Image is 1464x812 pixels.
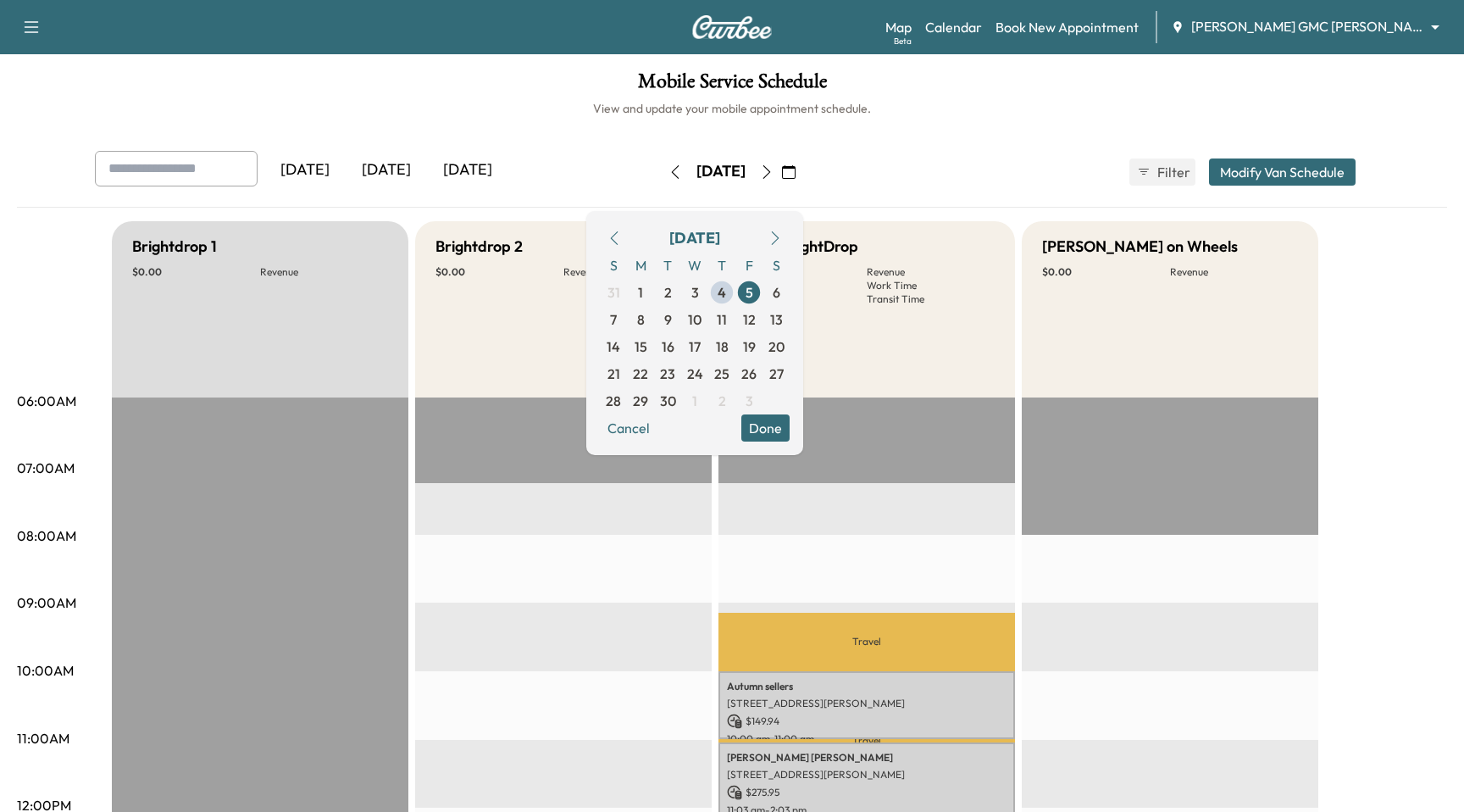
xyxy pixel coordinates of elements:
span: 6 [773,282,780,303]
span: 13 [770,309,783,330]
span: 24 [687,364,703,384]
h5: Brightdrop 2 [435,235,523,259]
span: 2 [664,282,672,303]
a: Calendar [925,17,982,37]
span: 23 [660,364,675,384]
span: 21 [607,364,620,384]
p: 07:00AM [17,458,75,478]
p: Travel [718,613,1015,671]
div: [DATE] [696,161,746,182]
span: 30 [660,391,676,411]
span: 16 [662,336,674,357]
h1: Mobile Service Schedule [17,71,1447,100]
p: Travel [718,739,1015,742]
span: 2 [718,391,726,411]
button: Cancel [600,414,657,442]
button: Modify Van Schedule [1209,159,1356,186]
span: 27 [769,364,784,384]
p: $ 0.00 [435,265,563,279]
span: 17 [689,336,701,357]
span: 28 [606,391,621,411]
span: W [681,252,708,279]
span: S [762,252,790,279]
span: S [600,252,627,279]
span: 11 [717,309,727,330]
p: [PERSON_NAME] [PERSON_NAME] [727,751,1006,765]
p: $ 149.94 [727,714,1006,729]
p: 06:00AM [17,391,76,411]
span: 31 [607,282,620,303]
p: [STREET_ADDRESS][PERSON_NAME] [727,768,1006,781]
span: 3 [746,391,753,411]
div: [DATE] [669,226,720,250]
span: 14 [607,336,620,357]
p: 10:00AM [17,660,74,681]
p: 11:00AM [17,728,69,748]
p: $ 0.00 [1042,265,1170,279]
span: 22 [633,364,648,384]
h6: View and update your mobile appointment schedule. [17,100,1447,117]
p: $ 0.00 [132,265,260,279]
span: 3 [691,282,699,303]
img: Curbee Logo [691,15,773,39]
span: 20 [768,336,785,357]
p: 08:00AM [17,526,76,546]
p: [STREET_ADDRESS][PERSON_NAME] [727,697,1006,710]
div: [DATE] [427,151,508,190]
h5: [PERSON_NAME] on Wheels [1042,235,1238,259]
span: 1 [638,282,643,303]
span: T [708,252,735,279]
span: 10 [688,309,701,330]
p: Revenue [1170,265,1298,279]
span: F [735,252,762,279]
p: Revenue [563,265,691,279]
span: 4 [718,282,726,303]
p: Revenue [260,265,388,279]
p: Revenue [867,265,995,279]
span: 19 [743,336,756,357]
span: 9 [664,309,672,330]
button: Filter [1129,159,1195,186]
span: 1 [692,391,697,411]
span: 26 [741,364,757,384]
span: T [654,252,681,279]
span: 5 [746,282,753,303]
span: Filter [1157,162,1188,182]
p: Work Time [867,279,995,292]
span: 8 [637,309,645,330]
p: Transit Time [867,292,995,306]
span: 12 [743,309,756,330]
span: [PERSON_NAME] GMC [PERSON_NAME] [1191,17,1423,36]
span: 15 [635,336,647,357]
div: [DATE] [264,151,346,190]
span: 29 [633,391,648,411]
a: Book New Appointment [995,17,1139,37]
div: [DATE] [346,151,427,190]
p: 09:00AM [17,592,76,613]
span: M [627,252,654,279]
p: 10:00 am - 11:00 am [727,732,1006,746]
p: $ 275.95 [727,785,1006,800]
a: MapBeta [885,17,912,37]
h5: Brightdrop 1 [132,235,217,259]
span: 18 [716,336,729,357]
button: Done [741,414,790,442]
p: Autumn sellers [727,680,1006,693]
span: 7 [610,309,617,330]
div: Beta [894,35,912,47]
span: 25 [714,364,729,384]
